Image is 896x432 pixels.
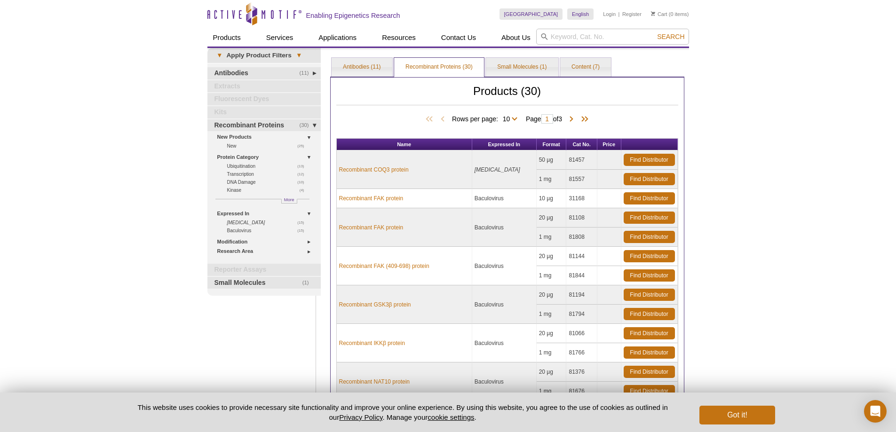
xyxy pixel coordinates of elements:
td: Baculovirus [472,189,537,208]
span: Search [657,33,684,40]
span: (11) [300,67,314,79]
input: Keyword, Cat. No. [536,29,689,45]
a: Resources [376,29,421,47]
a: (13)Ubiquitination [227,162,309,170]
a: Find Distributor [624,289,675,301]
td: 1 mg [537,266,567,285]
a: Register [622,11,642,17]
td: 1 mg [537,170,567,189]
a: Find Distributor [624,250,675,262]
a: Reporter Assays [207,264,321,276]
th: Price [597,139,621,150]
a: Find Distributor [624,231,675,243]
a: Modification [217,237,315,247]
button: Search [654,32,687,41]
span: (10) [297,178,309,186]
td: Baculovirus [472,247,537,285]
span: Page of [521,114,567,124]
a: Contact Us [436,29,482,47]
td: 81376 [566,362,597,382]
td: 81108 [566,208,597,228]
span: Previous Page [438,115,447,124]
a: Recombinant FAK protein [339,223,404,232]
a: (4)Kinase [227,186,309,194]
a: (25)New [227,142,309,150]
button: Got it! [699,406,775,424]
td: 20 µg [537,247,567,266]
td: 81766 [566,343,597,362]
a: Expressed In [217,209,315,219]
a: (1)Small Molecules [207,277,321,289]
a: (12)Transcription [227,170,309,178]
th: Format [537,139,567,150]
li: | [618,8,620,20]
td: 20 µg [537,285,567,305]
td: 50 µg [537,150,567,170]
span: Rows per page: [452,114,521,123]
span: First Page [424,115,438,124]
td: 81557 [566,170,597,189]
a: Fluorescent Dyes [207,93,321,105]
i: [MEDICAL_DATA] [227,220,265,225]
a: Find Distributor [624,366,675,378]
td: 20 µg [537,208,567,228]
a: Find Distributor [624,346,675,359]
td: Baculovirus [472,285,537,324]
td: 81194 [566,285,597,305]
a: Protein Category [217,152,315,162]
a: Find Distributor [624,269,675,282]
a: [GEOGRAPHIC_DATA] [500,8,563,20]
td: 81457 [566,150,597,170]
a: (30)Recombinant Proteins [207,119,321,132]
a: New Products [217,132,315,142]
a: Find Distributor [624,327,675,339]
li: (0 items) [651,8,689,20]
td: 20 µg [537,324,567,343]
span: ▾ [292,51,306,60]
a: Antibodies (11) [332,58,392,77]
a: Recombinant Proteins (30) [394,58,484,77]
td: 1 mg [537,305,567,324]
div: Open Intercom Messenger [864,400,887,423]
td: Baculovirus [472,324,537,362]
td: 31168 [566,189,597,208]
td: 10 µg [537,189,567,208]
td: Baculovirus [472,208,537,247]
span: More [284,196,294,204]
a: Find Distributor [624,308,675,320]
a: Services [261,29,299,47]
span: (15) [297,227,309,235]
a: Extracts [207,80,321,93]
span: ▾ [212,51,227,60]
button: cookie settings [428,413,474,421]
td: 1 mg [537,343,567,362]
a: English [567,8,594,20]
a: Products [207,29,246,47]
a: Find Distributor [624,212,675,224]
a: Research Area [217,246,315,256]
a: Privacy Policy [339,413,382,421]
td: 1 mg [537,382,567,401]
a: Find Distributor [624,154,675,166]
th: Cat No. [566,139,597,150]
h2: Enabling Epigenetics Research [306,11,400,20]
a: About Us [496,29,536,47]
span: (30) [300,119,314,132]
i: [MEDICAL_DATA] [475,166,520,173]
a: Login [603,11,616,17]
td: 81144 [566,247,597,266]
a: (11)Antibodies [207,67,321,79]
a: Recombinant FAK protein [339,194,404,203]
img: Your Cart [651,11,655,16]
a: Small Molecules (1) [486,58,558,77]
a: Find Distributor [624,173,675,185]
a: More [281,199,297,204]
span: Last Page [576,115,590,124]
td: 81066 [566,324,597,343]
a: Kits [207,106,321,118]
a: Find Distributor [624,192,675,204]
th: Expressed In [472,139,537,150]
a: Recombinant NAT10 protein [339,377,410,386]
span: Next Page [567,115,576,124]
td: 20 µg [537,362,567,382]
